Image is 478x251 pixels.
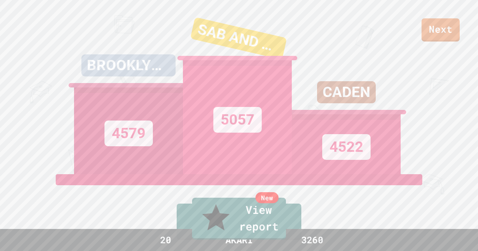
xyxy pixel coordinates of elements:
[190,17,287,60] div: SAB AND AVA
[192,198,286,240] a: View report
[255,192,279,203] div: New
[322,134,371,160] div: 4522
[104,121,153,146] div: 4579
[317,81,376,103] div: CADEN
[422,18,460,42] a: Next
[213,107,262,133] div: 5057
[81,54,176,76] div: BROOKLYN&AMELIA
